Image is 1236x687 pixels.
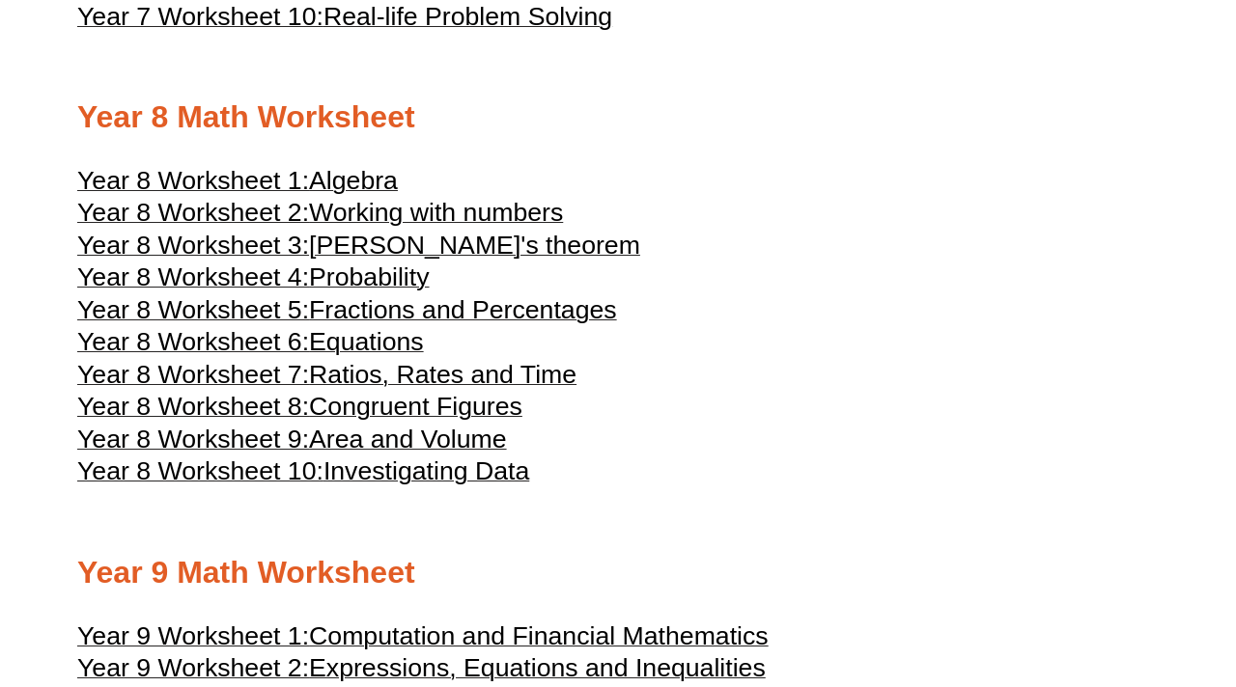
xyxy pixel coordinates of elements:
[77,97,1159,138] h2: Year 8 Math Worksheet
[309,425,507,453] span: Area and Volume
[323,456,529,485] span: Investigating Data
[77,392,309,421] span: Year 8 Worksheet 8:
[309,295,617,324] span: Fractions and Percentages
[309,198,563,227] span: Working with numbers
[309,621,769,650] span: Computation and Financial Mathematics
[905,469,1236,687] iframe: Chat Widget
[323,2,612,31] span: Real-life Problem Solving
[77,433,507,453] a: Year 8 Worksheet 9:Area and Volume
[77,630,769,649] a: Year 9 Worksheet 1:Computation and Financial Mathematics
[77,2,323,31] span: Year 7 Worksheet 10:
[309,653,766,682] span: Expressions, Equations and Inequalities
[77,198,309,227] span: Year 8 Worksheet 2:
[77,262,309,291] span: Year 8 Worksheet 4:
[309,262,429,291] span: Probability
[309,166,398,195] span: Algebra
[309,392,522,421] span: Congruent Figures
[77,239,640,259] a: Year 8 Worksheet 3:[PERSON_NAME]'s theorem
[309,231,640,260] span: [PERSON_NAME]'s theorem
[309,360,576,389] span: Ratios, Rates and Time
[77,653,309,682] span: Year 9 Worksheet 2:
[77,231,309,260] span: Year 8 Worksheet 3:
[77,400,522,420] a: Year 8 Worksheet 8:Congruent Figures
[309,327,424,356] span: Equations
[77,360,309,389] span: Year 8 Worksheet 7:
[77,304,617,323] a: Year 8 Worksheet 5:Fractions and Percentages
[77,206,563,226] a: Year 8 Worksheet 2:Working with numbers
[77,662,766,681] a: Year 9 Worksheet 2:Expressions, Equations and Inequalities
[77,425,309,453] span: Year 8 Worksheet 9:
[77,295,309,324] span: Year 8 Worksheet 5:
[77,456,323,485] span: Year 8 Worksheet 10:
[77,621,309,650] span: Year 9 Worksheet 1:
[77,166,309,195] span: Year 8 Worksheet 1:
[77,465,529,484] a: Year 8 Worksheet 10:Investigating Data
[77,271,430,290] a: Year 8 Worksheet 4:Probability
[77,336,424,355] a: Year 8 Worksheet 6:Equations
[77,11,612,30] a: Year 7 Worksheet 10:Real-life Problem Solving
[77,327,309,356] span: Year 8 Worksheet 6:
[77,175,398,194] a: Year 8 Worksheet 1:Algebra
[77,553,1159,593] h2: Year 9 Math Worksheet
[77,369,576,388] a: Year 8 Worksheet 7:Ratios, Rates and Time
